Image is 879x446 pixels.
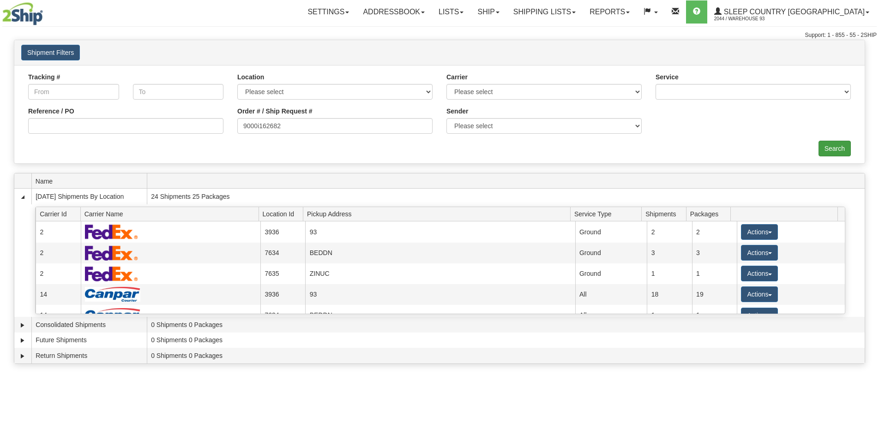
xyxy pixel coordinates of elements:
span: Name [36,174,147,188]
td: All [575,305,647,326]
img: logo2044.jpg [2,2,43,25]
td: Ground [575,243,647,263]
a: Expand [18,321,27,330]
td: 1 [692,305,737,326]
td: 14 [36,305,80,326]
button: Actions [741,286,778,302]
td: 3 [692,243,737,263]
td: 2 [36,263,80,284]
a: Lists [432,0,470,24]
td: [DATE] Shipments By Location [31,189,147,204]
a: Addressbook [356,0,432,24]
td: Future Shipments [31,333,147,348]
a: Reports [583,0,637,24]
td: 2 [692,221,737,242]
a: Expand [18,336,27,345]
a: Expand [18,351,27,361]
td: 93 [305,221,575,242]
span: Packages [690,207,731,221]
td: 93 [305,284,575,305]
td: Ground [575,221,647,242]
td: 14 [36,284,80,305]
span: Shipments [645,207,686,221]
td: Consolidated Shipments [31,317,147,333]
img: FedEx [85,266,138,281]
td: Ground [575,263,647,284]
span: Carrier Id [40,207,80,221]
td: ZINUC [305,263,575,284]
td: 1 [647,305,692,326]
label: Sender [446,107,468,116]
td: 2 [36,221,80,242]
span: Sleep Country [GEOGRAPHIC_DATA] [722,8,865,16]
td: 1 [647,263,692,284]
a: Shipping lists [506,0,583,24]
td: BEDDN [305,243,575,263]
input: To [133,84,224,100]
label: Service [656,72,679,82]
a: Collapse [18,192,27,202]
a: Sleep Country [GEOGRAPHIC_DATA] 2044 / Warehouse 93 [707,0,876,24]
img: FedEx [85,245,138,261]
input: From [28,84,119,100]
a: Settings [301,0,356,24]
input: Search [819,141,851,156]
img: FedEx [85,224,138,239]
button: Actions [741,224,778,240]
td: 3936 [260,221,305,242]
td: 0 Shipments 0 Packages [147,333,865,348]
span: Location Id [263,207,303,221]
label: Tracking # [28,72,60,82]
span: Pickup Address [307,207,570,221]
button: Actions [741,245,778,261]
td: BEDDN [305,305,575,326]
label: Order # / Ship Request # [237,107,313,116]
td: 19 [692,284,737,305]
td: 2 [36,243,80,263]
td: 3 [647,243,692,263]
td: Return Shipments [31,348,147,363]
span: 2044 / Warehouse 93 [714,14,783,24]
td: All [575,284,647,305]
div: Support: 1 - 855 - 55 - 2SHIP [2,31,877,39]
td: 7635 [260,263,305,284]
button: Shipment Filters [21,45,80,60]
label: Carrier [446,72,468,82]
td: 1 [692,263,737,284]
td: 7634 [260,243,305,263]
td: 2 [647,221,692,242]
td: 0 Shipments 0 Packages [147,348,865,363]
span: Service Type [574,207,642,221]
label: Reference / PO [28,107,74,116]
a: Ship [470,0,506,24]
img: Canpar [85,287,140,302]
td: 18 [647,284,692,305]
td: 3936 [260,284,305,305]
td: 7634 [260,305,305,326]
span: Carrier Name [84,207,259,221]
img: Canpar [85,308,140,323]
td: 24 Shipments 25 Packages [147,189,865,204]
button: Actions [741,266,778,281]
td: 0 Shipments 0 Packages [147,317,865,333]
label: Location [237,72,264,82]
button: Actions [741,308,778,323]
